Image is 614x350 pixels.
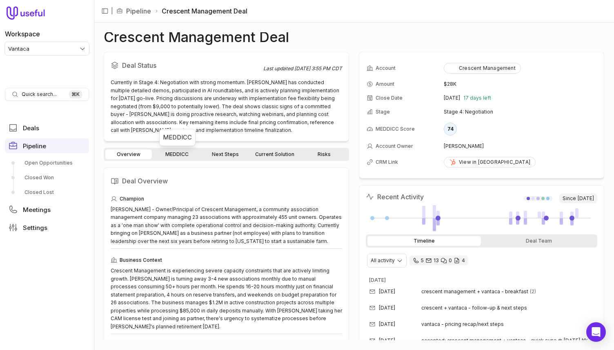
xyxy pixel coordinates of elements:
[23,225,47,231] span: Settings
[379,321,395,328] time: [DATE]
[379,288,395,295] time: [DATE]
[111,255,342,265] div: Business Context
[111,6,113,16] span: |
[421,337,594,344] span: accepted: crescent management + vantaca - quick sync @ [DATE] 10:30am - 10:50am (edt) ([PERSON_NA...
[250,149,299,159] a: Current Solution
[376,81,394,87] span: Amount
[99,5,111,17] button: Collapse sidebar
[376,159,398,165] span: CRM Link
[105,149,152,159] a: Overview
[23,125,39,131] span: Deals
[5,171,89,184] a: Closed Won
[69,90,82,98] kbd: ⌘ K
[294,65,342,71] time: [DATE] 3:55 PM CDT
[578,195,594,202] time: [DATE]
[444,123,457,136] div: 74
[5,120,89,135] a: Deals
[409,256,468,265] div: 5 calls and 13 email threads
[23,207,51,213] span: Meetings
[111,78,342,134] div: Currently in Stage 4: Negotiation with strong momentum. [PERSON_NAME] has conducted multiple deta...
[5,29,40,39] label: Workspace
[379,337,395,344] time: [DATE]
[111,267,342,330] div: Crescent Management is experiencing severe capacity constraints that are actively limiting growth...
[444,95,460,101] time: [DATE]
[5,186,89,199] a: Closed Lost
[376,95,403,101] span: Close Date
[5,138,89,153] a: Pipeline
[111,174,342,187] h2: Deal Overview
[104,32,289,42] h1: Crescent Management Deal
[367,236,481,246] div: Timeline
[22,91,57,98] span: Quick search...
[153,149,200,159] a: MEDDICC
[444,140,596,153] td: [PERSON_NAME]
[163,133,192,143] div: MEDDICC
[376,126,415,132] span: MEDDICC Score
[421,305,527,311] span: crescent + vantaca - follow-up & next steps
[586,322,606,342] div: Open Intercom Messenger
[126,6,151,16] a: Pipeline
[444,157,536,167] a: View in [GEOGRAPHIC_DATA]
[202,149,249,159] a: Next Steps
[111,59,263,72] h2: Deal Status
[463,95,491,101] span: 17 days left
[421,321,504,328] span: vantaca - pricing recap/next steps
[530,288,536,295] span: 2 emails in thread
[5,156,89,199] div: Pipeline submenu
[379,305,395,311] time: [DATE]
[154,6,247,16] li: Crescent Management Deal
[559,194,597,203] span: Since
[444,105,596,118] td: Stage 4: Negotiation
[444,63,521,74] button: Crescent Management
[449,159,530,165] div: View in [GEOGRAPHIC_DATA]
[449,65,516,71] div: Crescent Management
[263,65,342,72] div: Last updated
[444,78,596,91] td: $28K
[23,143,46,149] span: Pipeline
[366,192,424,202] h2: Recent Activity
[5,220,89,235] a: Settings
[376,65,396,71] span: Account
[376,109,390,115] span: Stage
[301,149,347,159] a: Risks
[5,202,89,217] a: Meetings
[421,288,528,295] span: crescent management + vantaca - breakfast
[376,143,413,149] span: Account Owner
[111,205,342,245] div: [PERSON_NAME] - Owner/Principal of Crescent Management, a community association management compan...
[111,194,342,204] div: Champion
[369,277,386,283] time: [DATE]
[5,156,89,169] a: Open Opportunities
[483,236,596,246] div: Deal Team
